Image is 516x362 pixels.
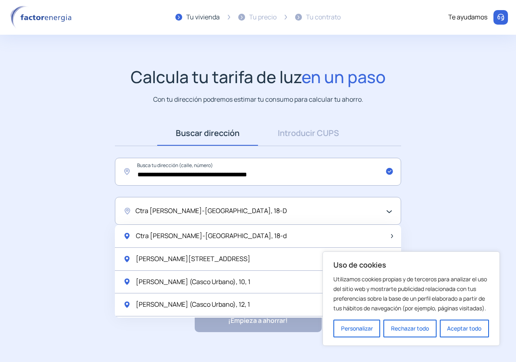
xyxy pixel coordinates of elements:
[136,277,250,287] span: [PERSON_NAME] (Casco Urbano), 10, 1
[123,278,131,286] img: location-pin-green.svg
[123,255,131,263] img: location-pin-green.svg
[306,12,341,23] div: Tu contrato
[131,67,386,87] h1: Calcula tu tarifa de luz
[135,206,287,216] span: Ctra [PERSON_NAME]-[GEOGRAPHIC_DATA], 18-D
[383,320,436,337] button: Rechazar todo
[8,6,77,29] img: logo factor
[333,320,380,337] button: Personalizar
[249,12,277,23] div: Tu precio
[391,234,393,238] img: arrow-next-item.svg
[157,121,258,146] a: Buscar dirección
[123,301,131,309] img: location-pin-green.svg
[322,251,500,346] div: Uso de cookies
[333,260,489,270] p: Uso de cookies
[448,12,487,23] div: Te ayudamos
[136,231,287,241] span: Ctra [PERSON_NAME]-[GEOGRAPHIC_DATA], 18-d
[136,254,250,264] span: [PERSON_NAME][STREET_ADDRESS]
[440,320,489,337] button: Aceptar todo
[258,121,359,146] a: Introducir CUPS
[136,299,250,310] span: [PERSON_NAME] (Casco Urbano), 12, 1
[302,65,386,88] span: en un paso
[186,12,220,23] div: Tu vivienda
[123,232,131,240] img: location-pin-green.svg
[333,274,489,313] p: Utilizamos cookies propias y de terceros para analizar el uso del sitio web y mostrarte publicida...
[153,94,363,105] p: Con tu dirección podremos estimar tu consumo para calcular tu ahorro.
[497,13,505,21] img: llamar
